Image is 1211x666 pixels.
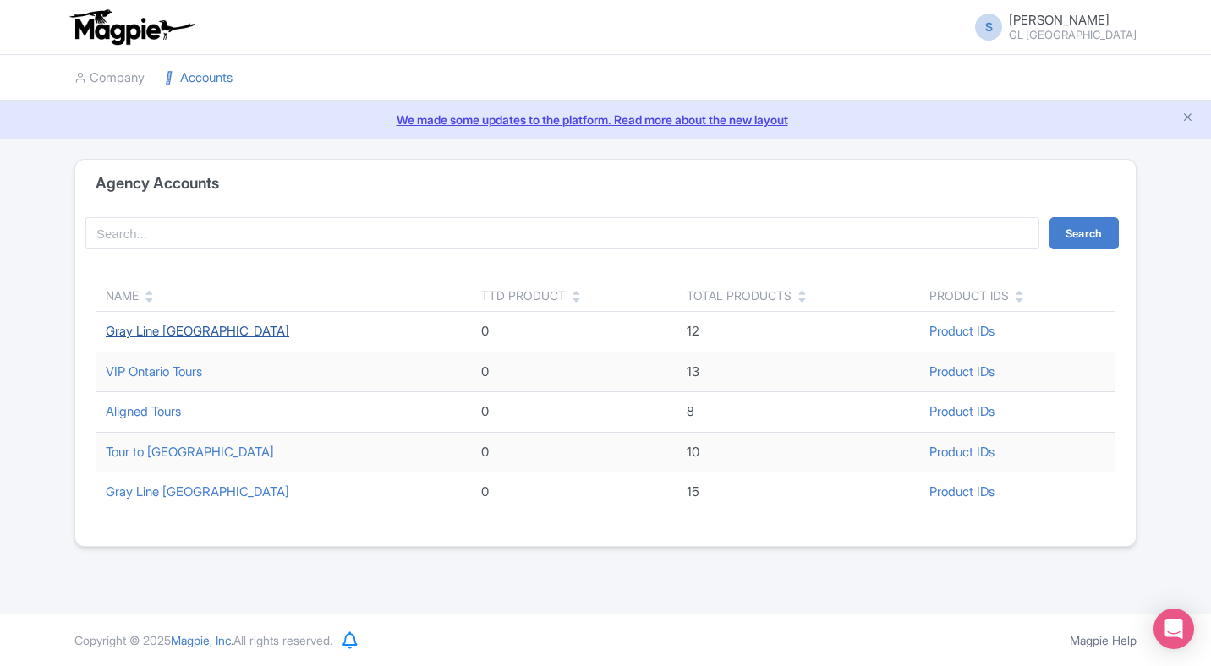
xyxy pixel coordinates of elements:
a: Product IDs [929,444,995,460]
td: 8 [677,392,919,433]
button: Close announcement [1181,109,1194,128]
div: Copyright © 2025 All rights reserved. [64,631,342,649]
h4: Agency Accounts [96,175,219,192]
td: 0 [471,392,677,433]
a: Gray Line [GEOGRAPHIC_DATA] [106,483,289,499]
a: Product IDs [929,363,995,379]
span: [PERSON_NAME] [1009,12,1110,28]
td: 13 [677,352,919,392]
input: Search... [85,217,1039,249]
a: We made some updates to the platform. Read more about the new layout [10,111,1201,128]
button: Search [1049,217,1119,249]
a: Aligned Tours [106,403,181,419]
a: Gray Line [GEOGRAPHIC_DATA] [106,323,289,339]
td: 0 [471,432,677,472]
div: Product IDs [929,287,1009,304]
td: 0 [471,472,677,512]
td: 10 [677,432,919,472]
td: 12 [677,312,919,352]
div: Total Products [687,287,792,304]
a: Magpie Help [1070,633,1137,647]
a: Company [74,55,145,101]
td: 0 [471,312,677,352]
td: 15 [677,472,919,512]
img: logo-ab69f6fb50320c5b225c76a69d11143b.png [66,8,197,46]
a: VIP Ontario Tours [106,363,202,379]
div: Name [106,287,139,304]
div: Open Intercom Messenger [1153,609,1194,649]
small: GL [GEOGRAPHIC_DATA] [1009,30,1137,41]
span: Magpie, Inc. [171,633,233,647]
a: S [PERSON_NAME] GL [GEOGRAPHIC_DATA] [965,14,1137,41]
td: 0 [471,352,677,392]
a: Accounts [165,55,233,101]
div: TTD Product [481,287,566,304]
span: S [975,14,1002,41]
a: Tour to [GEOGRAPHIC_DATA] [106,444,274,460]
a: Product IDs [929,483,995,499]
a: Product IDs [929,323,995,339]
a: Product IDs [929,403,995,419]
